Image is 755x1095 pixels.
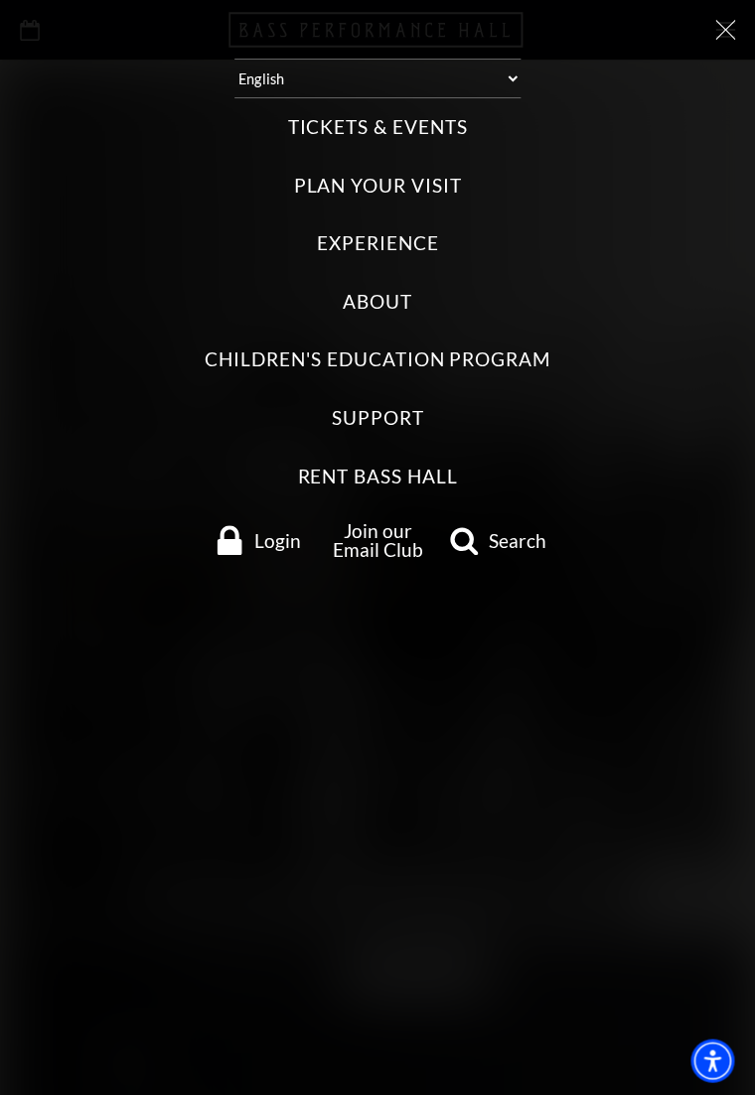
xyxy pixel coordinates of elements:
[690,1038,734,1082] div: Accessibility Menu
[199,525,317,555] a: Login
[293,173,461,200] label: Plan Your Visit
[234,59,521,98] select: Select:
[297,464,457,490] label: Rent Bass Hall
[254,531,301,550] span: Login
[287,114,467,141] label: Tickets & Events
[438,525,556,555] a: search
[332,519,422,561] a: Join our Email Club
[343,289,412,316] label: About
[205,346,550,373] label: Children's Education Program
[317,230,439,257] label: Experience
[332,405,424,432] label: Support
[489,531,546,550] span: Search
